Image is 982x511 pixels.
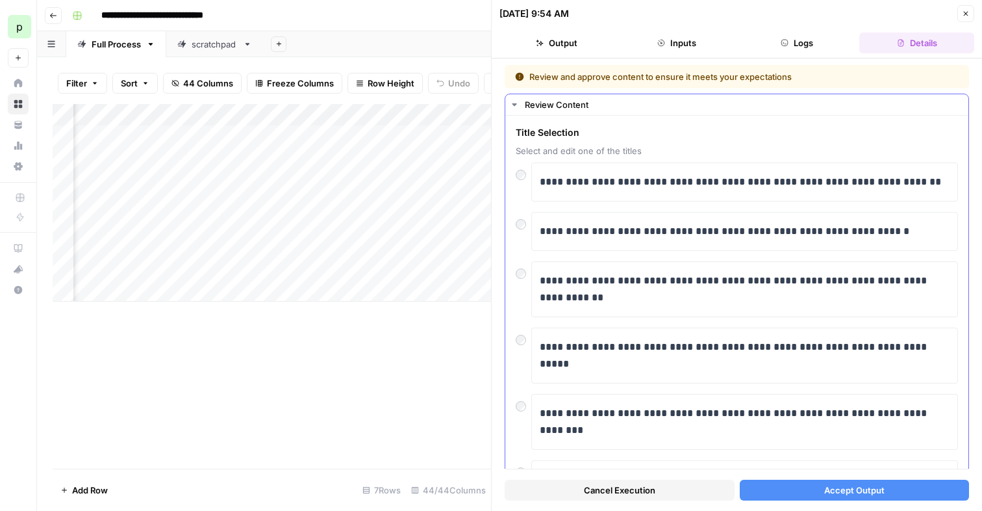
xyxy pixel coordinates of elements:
button: Help + Support [8,280,29,300]
a: Full Process [66,31,166,57]
a: Usage [8,135,29,156]
button: Add Row [53,480,116,501]
a: Browse [8,94,29,114]
div: Review and approve content to ensure it meets your expectations [515,70,875,83]
div: scratchpad [192,38,238,51]
button: 44 Columns [163,73,242,94]
button: Sort [112,73,158,94]
a: Settings [8,156,29,177]
div: 7 Rows [357,480,406,501]
button: Filter [58,73,107,94]
div: [DATE] 9:54 AM [499,7,569,20]
span: Sort [121,77,138,90]
button: Row Height [347,73,423,94]
span: Row Height [368,77,414,90]
button: Inputs [620,33,735,53]
button: Details [859,33,974,53]
button: Workspace: paulcorp [8,10,29,43]
button: Logs [740,33,855,53]
a: AirOps Academy [8,238,29,259]
span: Accept Output [824,484,885,497]
a: Your Data [8,114,29,135]
button: Output [499,33,614,53]
span: Add Row [72,484,108,497]
div: Review Content [525,98,961,111]
button: Cancel Execution [505,480,735,501]
div: Full Process [92,38,141,51]
span: Cancel Execution [584,484,655,497]
span: Select and edit one of the titles [516,144,958,157]
span: p [16,19,23,34]
span: Title Selection [516,126,958,139]
button: Undo [428,73,479,94]
span: Undo [448,77,470,90]
button: What's new? [8,259,29,280]
span: Filter [66,77,87,90]
button: Accept Output [740,480,970,501]
div: 44/44 Columns [406,480,491,501]
a: scratchpad [166,31,263,57]
button: Freeze Columns [247,73,342,94]
span: 44 Columns [183,77,233,90]
a: Home [8,73,29,94]
span: Freeze Columns [267,77,334,90]
button: Review Content [505,94,968,115]
div: What's new? [8,259,28,279]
